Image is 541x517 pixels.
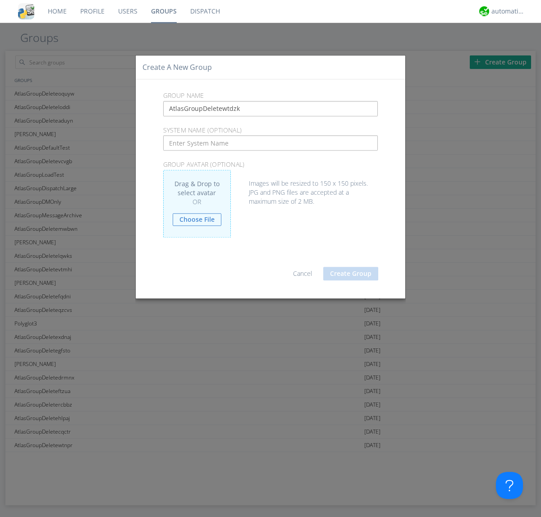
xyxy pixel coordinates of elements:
a: Choose File [173,213,221,226]
a: Cancel [293,269,312,278]
input: Enter System Name [163,135,378,151]
img: d2d01cd9b4174d08988066c6d424eccd [479,6,489,16]
div: Drag & Drop to select avatar [163,170,231,238]
div: Images will be resized to 150 x 150 pixels. JPG and PNG files are accepted at a maximum size of 2... [163,170,378,206]
div: automation+atlas [491,7,525,16]
input: Enter Group Name [163,101,378,116]
button: Create Group [323,267,378,280]
p: Group Name [156,91,385,101]
p: Group Avatar (optional) [156,160,385,169]
div: OR [173,197,221,206]
h4: Create a New Group [142,62,212,73]
p: System Name (optional) [156,125,385,135]
img: cddb5a64eb264b2086981ab96f4c1ba7 [18,3,34,19]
